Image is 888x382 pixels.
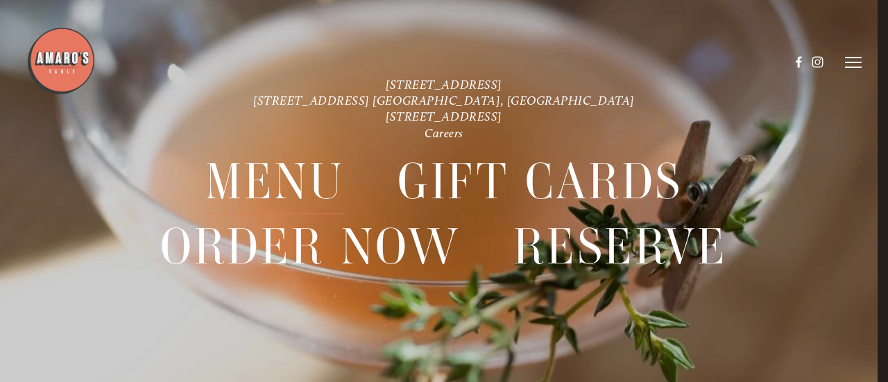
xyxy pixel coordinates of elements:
[513,215,727,279] span: Reserve
[398,150,683,214] a: Gift Cards
[425,125,463,140] a: Careers
[205,150,344,214] a: Menu
[513,215,727,279] a: Reserve
[26,26,96,96] img: Amaro's Table
[160,215,460,279] span: Order Now
[160,215,460,279] a: Order Now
